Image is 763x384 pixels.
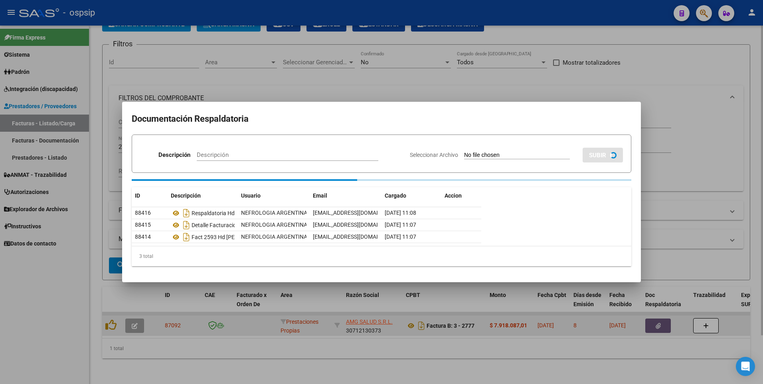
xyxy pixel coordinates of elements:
[132,111,631,127] h2: Documentación Respaldatoria
[135,192,140,199] span: ID
[441,187,481,204] datatable-header-cell: Accion
[132,187,168,204] datatable-header-cell: ID
[171,231,235,243] div: Fact 2593 Hd [PERSON_NAME][DATE]
[313,234,401,240] span: [EMAIL_ADDRESS][DOMAIN_NAME]
[135,234,151,240] span: 88414
[381,187,441,204] datatable-header-cell: Cargado
[313,222,401,228] span: [EMAIL_ADDRESS][DOMAIN_NAME]
[132,246,631,266] div: 3 total
[171,219,235,232] div: Detalle Facturacion [DATE]
[736,357,755,376] div: Open Intercom Messenger
[171,207,235,220] div: Respaldatoria Hd [DATE]
[238,187,310,204] datatable-header-cell: Usuario
[241,192,261,199] span: Usuario
[589,152,606,159] span: SUBIR
[181,207,192,220] i: Descargar documento
[385,210,416,216] span: [DATE] 11:08
[583,148,623,162] button: SUBIR
[168,187,238,204] datatable-header-cell: Descripción
[445,192,462,199] span: Accion
[385,234,416,240] span: [DATE] 11:07
[241,210,325,216] span: NEFROLOGIA ARGENTINA (3224)
[181,219,192,232] i: Descargar documento
[181,231,192,243] i: Descargar documento
[313,210,401,216] span: [EMAIL_ADDRESS][DOMAIN_NAME]
[310,187,381,204] datatable-header-cell: Email
[385,222,416,228] span: [DATE] 11:07
[313,192,327,199] span: Email
[135,210,151,216] span: 88416
[171,192,201,199] span: Descripción
[241,234,325,240] span: NEFROLOGIA ARGENTINA (3224)
[385,192,406,199] span: Cargado
[410,152,458,158] span: Seleccionar Archivo
[158,150,190,160] p: Descripción
[241,222,325,228] span: NEFROLOGIA ARGENTINA (3224)
[135,222,151,228] span: 88415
